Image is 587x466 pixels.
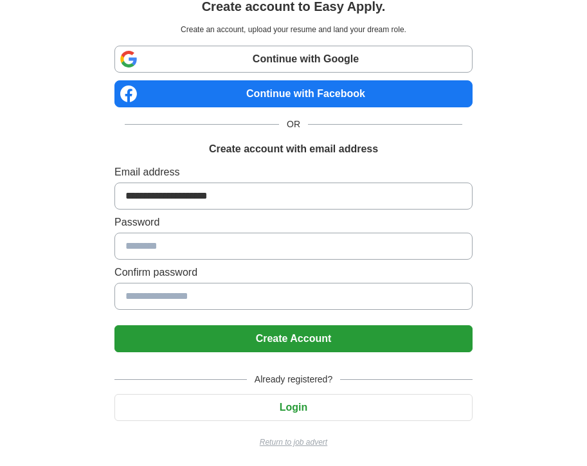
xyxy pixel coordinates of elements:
[114,46,473,73] a: Continue with Google
[114,402,473,413] a: Login
[114,80,473,107] a: Continue with Facebook
[209,141,378,157] h1: Create account with email address
[117,24,470,35] p: Create an account, upload your resume and land your dream role.
[114,394,473,421] button: Login
[114,215,473,230] label: Password
[114,436,473,448] a: Return to job advert
[247,373,340,386] span: Already registered?
[114,265,473,280] label: Confirm password
[114,325,473,352] button: Create Account
[114,165,473,180] label: Email address
[279,118,308,131] span: OR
